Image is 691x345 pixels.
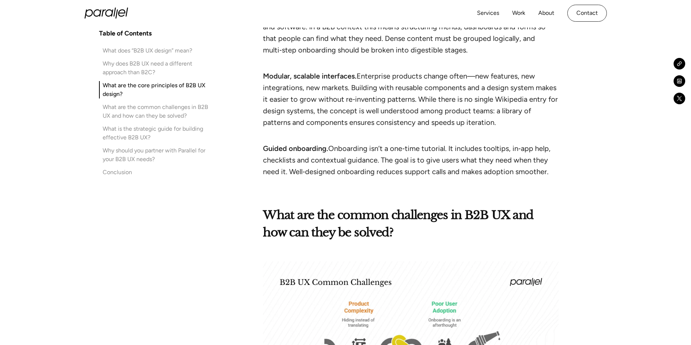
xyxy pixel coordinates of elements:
a: Services [477,8,499,18]
div: What are the core principles of B2B UX design? [103,81,214,98]
a: What are the core principles of B2B UX design? [99,81,214,98]
a: What are the common challenges in B2B UX and how can they be solved? [99,103,214,120]
a: What does “B2B UX design” mean? [99,46,214,55]
a: Work [512,8,525,18]
div: Why should you partner with Parallel for your B2B UX needs? [103,146,214,164]
div: What is the strategic guide for building effective B2B UX? [103,125,214,142]
a: About [538,8,554,18]
h4: Table of Contents [99,29,152,38]
a: Conclusion [99,168,214,177]
div: What does “B2B UX design” mean? [103,46,192,55]
strong: Guided onboarding. [263,144,328,153]
div: Conclusion [103,168,132,177]
a: What is the strategic guide for building effective B2B UX? [99,125,214,142]
a: home [85,8,128,18]
li: Enterprise products change often—new features, new integrations, new markets. Building with reusa... [263,70,558,140]
li: Onboarding isn’t a one‑time tutorial. It includes tooltips, in‑app help, checklists and contextua... [263,143,558,189]
div: What are the common challenges in B2B UX and how can they be solved? [103,103,214,120]
a: Why does B2B UX need a different approach than B2C? [99,59,214,77]
strong: Modular, scalable interfaces. [263,72,357,80]
div: Why does B2B UX need a different approach than B2C? [103,59,214,77]
a: Why should you partner with Parallel for your B2B UX needs? [99,146,214,164]
a: Contact [567,5,607,22]
strong: What are the common challenges in B2B UX and how can they be solved? [263,208,534,240]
